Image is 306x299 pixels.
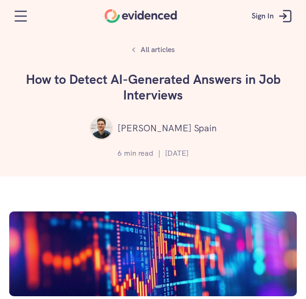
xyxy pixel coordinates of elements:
p: | [158,147,160,159]
p: Sign In [252,10,274,22]
a: All articles [127,41,180,58]
h1: How to Detect AI-Generated Answers in Job Interviews [15,72,291,103]
img: "" [90,117,113,140]
img: An abstract chart of data and graphs [9,211,297,296]
p: [PERSON_NAME] Spain [118,121,217,135]
a: Sign In [245,2,301,30]
p: [DATE] [165,147,188,159]
p: min read [124,147,153,159]
p: 6 [118,147,122,159]
a: Home [105,9,177,23]
p: All articles [141,44,175,56]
